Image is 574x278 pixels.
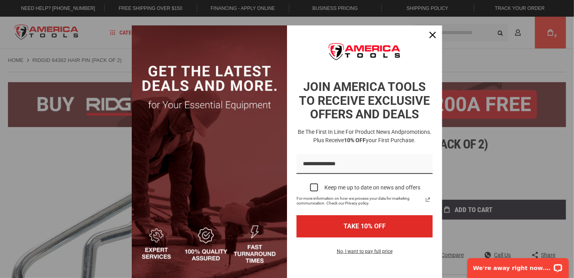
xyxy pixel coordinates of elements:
[314,129,432,143] span: promotions. Plus receive your first purchase.
[430,32,436,38] svg: close icon
[330,247,399,261] button: No, I want to pay full price
[295,128,434,145] h3: Be the first in line for product news and
[344,137,366,143] strong: 10% OFF
[297,215,433,237] button: TAKE 10% OFF
[423,195,433,205] svg: link icon
[299,80,430,121] strong: JOIN AMERICA TOOLS TO RECEIVE EXCLUSIVE OFFERS AND DEALS
[462,253,574,278] iframe: LiveChat chat widget
[423,25,442,44] button: Close
[297,154,433,174] input: Email field
[324,184,420,191] div: Keep me up to date on news and offers
[423,195,433,205] a: Read our Privacy Policy
[297,196,423,206] span: For more information on how we process your data for marketing communication. Check our Privacy p...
